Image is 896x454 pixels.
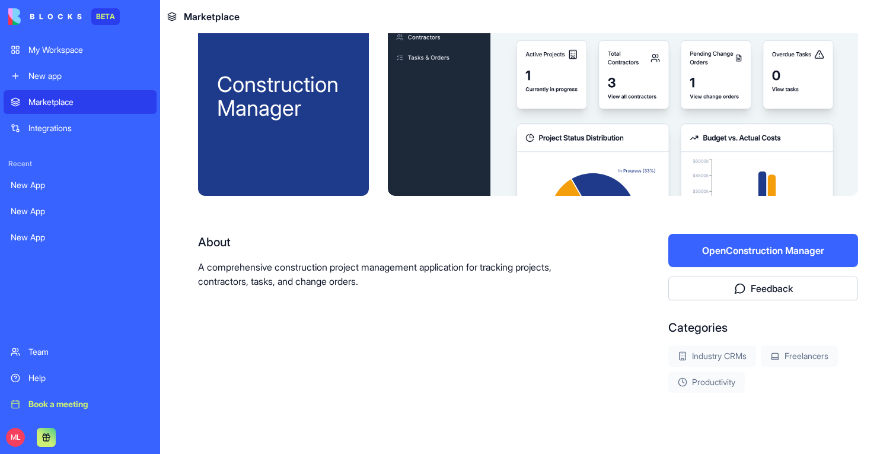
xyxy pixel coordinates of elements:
div: Help [28,372,149,384]
a: Book a meeting [4,392,157,416]
a: Team [4,340,157,364]
a: New App [4,226,157,249]
a: My Workspace [4,38,157,62]
div: Construction Manager [217,72,350,120]
a: Help [4,366,157,390]
div: Team [28,346,149,358]
div: Marketplace [28,96,149,108]
div: New app [28,70,149,82]
button: Feedback [668,277,858,300]
a: New App [4,199,157,223]
div: My Workspace [28,44,149,56]
div: Book a meeting [28,398,149,410]
div: New App [11,231,149,243]
img: logo [8,8,82,25]
a: Integrations [4,116,157,140]
a: Marketplace [4,90,157,114]
div: Integrations [28,122,149,134]
div: About [198,234,592,250]
p: A comprehensive construction project management application for tracking projects, contractors, t... [198,260,592,288]
div: BETA [91,8,120,25]
a: BETA [8,8,120,25]
a: New app [4,64,157,88]
span: Recent [4,159,157,169]
div: Productivity [668,372,745,393]
button: OpenConstruction Manager [668,234,858,267]
div: Categories [668,319,858,336]
span: Marketplace [184,9,240,24]
div: New App [11,179,149,191]
span: ML [6,428,25,447]
a: New App [4,173,157,197]
div: Industry CRMs [668,345,756,367]
div: New App [11,205,149,217]
div: Freelancers [761,345,838,367]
